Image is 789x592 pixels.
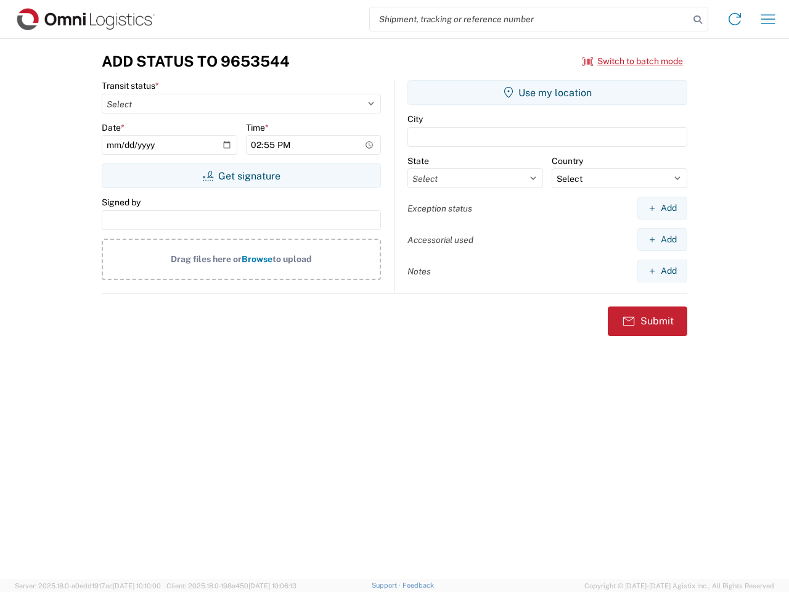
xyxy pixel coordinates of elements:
[242,254,272,264] span: Browse
[584,580,774,591] span: Copyright © [DATE]-[DATE] Agistix Inc., All Rights Reserved
[171,254,242,264] span: Drag files here or
[272,254,312,264] span: to upload
[15,582,161,590] span: Server: 2025.18.0-a0edd1917ac
[370,7,689,31] input: Shipment, tracking or reference number
[102,122,125,133] label: Date
[113,582,161,590] span: [DATE] 10:10:00
[102,80,159,91] label: Transit status
[102,197,141,208] label: Signed by
[403,582,434,589] a: Feedback
[608,306,687,336] button: Submit
[407,113,423,125] label: City
[637,228,687,251] button: Add
[407,234,473,245] label: Accessorial used
[637,197,687,220] button: Add
[372,582,403,589] a: Support
[246,122,269,133] label: Time
[248,582,296,590] span: [DATE] 10:06:13
[637,260,687,282] button: Add
[102,52,290,70] h3: Add Status to 9653544
[407,266,431,277] label: Notes
[407,80,687,105] button: Use my location
[552,155,583,166] label: Country
[407,203,472,214] label: Exception status
[407,155,429,166] label: State
[102,163,381,188] button: Get signature
[583,51,683,72] button: Switch to batch mode
[166,582,296,590] span: Client: 2025.18.0-198a450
